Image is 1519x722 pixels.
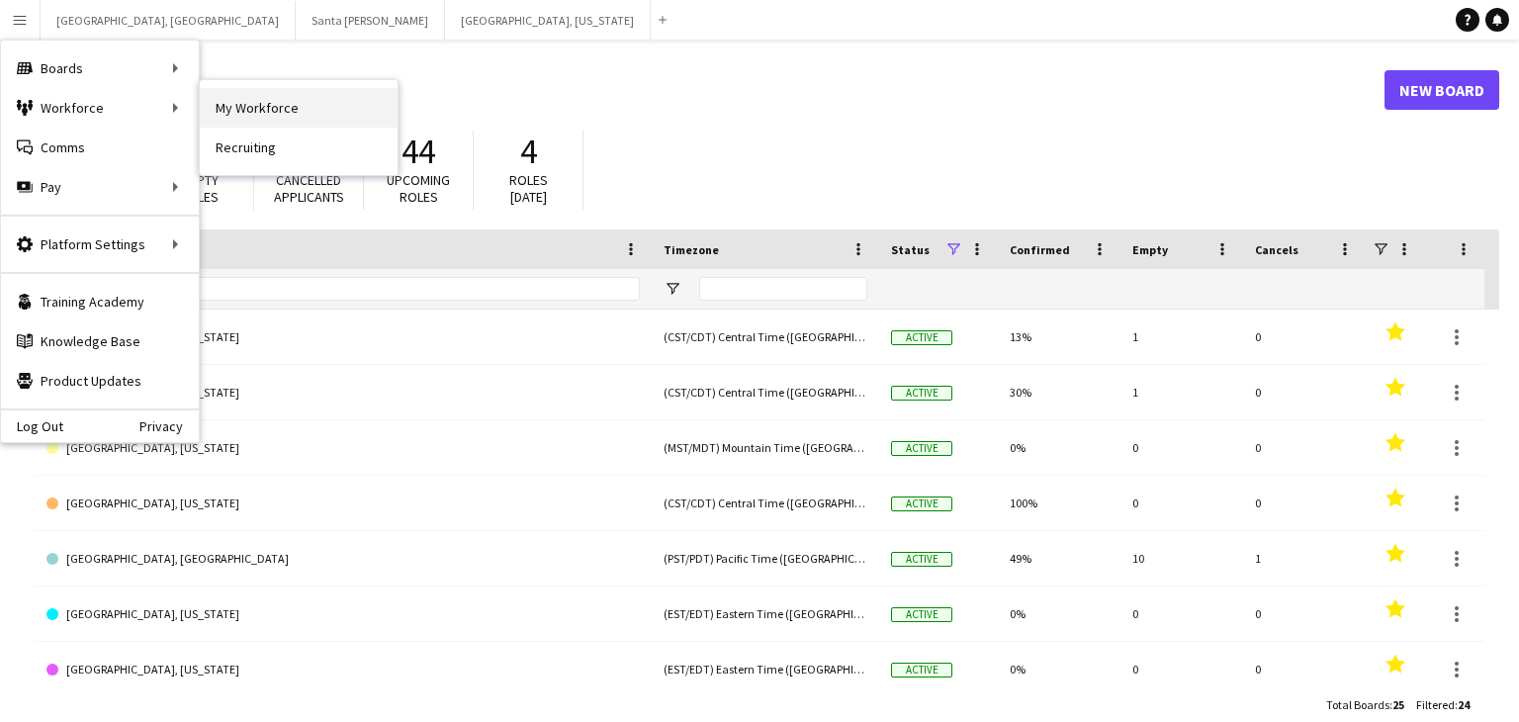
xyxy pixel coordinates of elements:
div: (EST/EDT) Eastern Time ([GEOGRAPHIC_DATA] & [GEOGRAPHIC_DATA]) [652,587,879,641]
a: Recruiting [200,128,398,167]
div: 0 [1243,420,1366,475]
a: Knowledge Base [1,321,199,361]
span: Active [891,552,952,567]
div: (EST/EDT) Eastern Time ([GEOGRAPHIC_DATA] & [GEOGRAPHIC_DATA]) [652,642,879,696]
span: Confirmed [1010,242,1070,257]
span: 4 [520,130,537,173]
h1: Boards [35,75,1385,105]
a: [GEOGRAPHIC_DATA], [US_STATE] [46,642,640,697]
div: 0% [998,642,1120,696]
a: My Workforce [200,88,398,128]
span: Active [891,441,952,456]
span: Active [891,386,952,401]
input: Board name Filter Input [82,277,640,301]
div: Pay [1,167,199,207]
a: Product Updates [1,361,199,401]
span: Empty [1132,242,1168,257]
button: [GEOGRAPHIC_DATA], [GEOGRAPHIC_DATA] [41,1,296,40]
div: 0 [1243,587,1366,641]
div: 0% [998,587,1120,641]
div: 100% [998,476,1120,530]
a: [GEOGRAPHIC_DATA], [US_STATE] [46,587,640,642]
span: Cancels [1255,242,1298,257]
div: (CST/CDT) Central Time ([GEOGRAPHIC_DATA] & [GEOGRAPHIC_DATA]) [652,476,879,530]
div: 1 [1120,310,1243,364]
div: (CST/CDT) Central Time ([GEOGRAPHIC_DATA] & [GEOGRAPHIC_DATA]) [652,310,879,364]
div: 0% [998,420,1120,475]
span: Active [891,663,952,677]
span: Active [891,330,952,345]
button: Open Filter Menu [664,280,681,298]
span: Active [891,496,952,511]
div: 1 [1120,365,1243,419]
div: (MST/MDT) Mountain Time ([GEOGRAPHIC_DATA] & [GEOGRAPHIC_DATA]) [652,420,879,475]
div: 13% [998,310,1120,364]
div: 0 [1243,310,1366,364]
a: Training Academy [1,282,199,321]
span: Roles [DATE] [509,171,548,206]
a: Log Out [1,418,63,434]
a: New Board [1385,70,1499,110]
a: [GEOGRAPHIC_DATA], [US_STATE] [46,476,640,531]
input: Timezone Filter Input [699,277,867,301]
div: 0 [1243,642,1366,696]
div: 0 [1120,642,1243,696]
span: 44 [402,130,435,173]
div: 0 [1243,365,1366,419]
span: 24 [1458,697,1470,712]
div: Platform Settings [1,225,199,264]
div: 0 [1120,420,1243,475]
div: 0 [1120,476,1243,530]
div: 10 [1120,531,1243,586]
div: (CST/CDT) Central Time ([GEOGRAPHIC_DATA] & [GEOGRAPHIC_DATA]) [652,365,879,419]
span: Status [891,242,930,257]
div: 1 [1243,531,1366,586]
span: Active [891,607,952,622]
div: (PST/PDT) Pacific Time ([GEOGRAPHIC_DATA] & [GEOGRAPHIC_DATA]) [652,531,879,586]
a: [GEOGRAPHIC_DATA], [US_STATE] [46,365,640,420]
div: Workforce [1,88,199,128]
span: Cancelled applicants [274,171,344,206]
button: [GEOGRAPHIC_DATA], [US_STATE] [445,1,651,40]
a: Privacy [139,418,199,434]
div: 49% [998,531,1120,586]
span: Filtered [1416,697,1455,712]
div: Boards [1,48,199,88]
div: 0 [1120,587,1243,641]
a: [GEOGRAPHIC_DATA], [GEOGRAPHIC_DATA] [46,531,640,587]
button: Santa [PERSON_NAME] [296,1,445,40]
span: Timezone [664,242,719,257]
span: 25 [1392,697,1404,712]
a: [GEOGRAPHIC_DATA], [US_STATE] [46,420,640,476]
a: Comms [1,128,199,167]
span: Upcoming roles [387,171,450,206]
a: [GEOGRAPHIC_DATA], [US_STATE] [46,310,640,365]
div: 30% [998,365,1120,419]
span: Total Boards [1326,697,1389,712]
div: 0 [1243,476,1366,530]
